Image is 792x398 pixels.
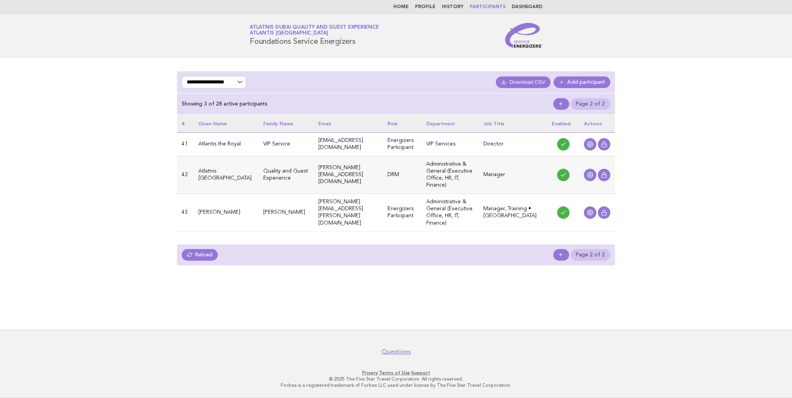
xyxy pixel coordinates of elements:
p: · · [158,370,634,376]
td: Administrative & General (Executive Office, HR, IT, Finance) [422,156,479,194]
a: Terms of Use [379,370,410,376]
td: VIP Services [422,132,479,156]
td: Manager [479,156,547,194]
td: Energizers Participant [383,194,422,232]
td: Director [479,132,547,156]
h1: Foundations Service Energizers [250,25,379,45]
a: Questions [382,348,411,356]
td: Manager, Training • [GEOGRAPHIC_DATA] [479,194,547,232]
th: Enabled [547,115,579,132]
th: Role [383,115,422,132]
td: [PERSON_NAME] [194,194,259,232]
a: Profile [415,5,436,9]
th: Department [422,115,479,132]
td: DRM [383,156,422,194]
td: [PERSON_NAME][EMAIL_ADDRESS][PERSON_NAME][DOMAIN_NAME] [314,194,383,232]
a: Reload [182,249,218,261]
td: [PERSON_NAME][EMAIL_ADDRESS][DOMAIN_NAME] [314,156,383,194]
td: Atlatnis [GEOGRAPHIC_DATA] [194,156,259,194]
div: Showing 3 of 28 active participants [182,100,267,107]
span: Atlantis [GEOGRAPHIC_DATA] [250,31,328,36]
td: [EMAIL_ADDRESS][DOMAIN_NAME] [314,132,383,156]
td: Quality and Guest Experience [259,156,314,194]
a: Participants [470,5,505,9]
td: [PERSON_NAME] [259,194,314,232]
td: 42 [177,156,194,194]
a: Home [393,5,409,9]
p: Forbes is a registered trademark of Forbes LLC used under license by The Five Star Travel Corpora... [158,382,634,388]
a: Support [411,370,430,376]
a: Add participant [554,76,610,88]
a: History [442,5,464,9]
td: 41 [177,132,194,156]
th: Family name [259,115,314,132]
td: Atlantis the Royal [194,132,259,156]
a: Privacy [362,370,378,376]
a: Atlatnis Dubai Quality and Guest ExperienceAtlantis [GEOGRAPHIC_DATA] [250,25,379,36]
td: Administrative & General (Executive Office, HR, IT, Finance) [422,194,479,232]
th: Email [314,115,383,132]
th: # [177,115,194,132]
button: Download CSV [496,76,551,88]
img: Service Energizers [505,23,542,48]
a: Dashboard [512,5,542,9]
td: Energizers Participant [383,132,422,156]
td: 43 [177,194,194,232]
p: © 2025 The Five Star Travel Corporation. All rights reserved. [158,376,634,382]
td: VIP Service [259,132,314,156]
th: Job Title [479,115,547,132]
th: Given name [194,115,259,132]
